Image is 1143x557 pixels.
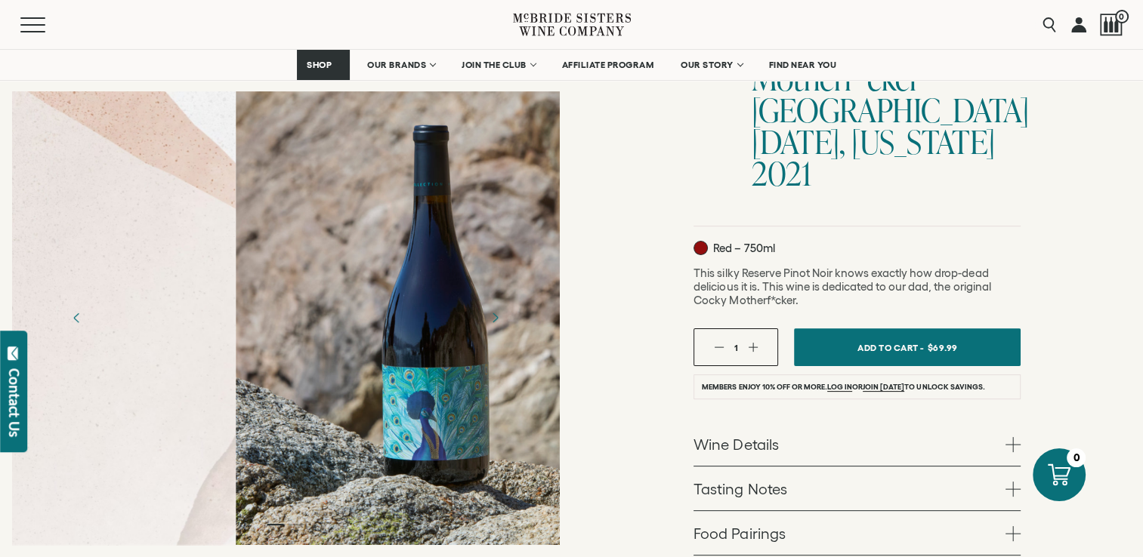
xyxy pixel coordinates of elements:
span: AFFILIATE PROGRAM [562,60,654,70]
a: OUR STORY [671,50,752,80]
a: Wine Details [694,422,1021,466]
a: AFFILIATE PROGRAM [552,50,664,80]
div: 0 [1067,448,1086,467]
a: Tasting Notes [694,466,1021,510]
span: OUR STORY [681,60,734,70]
span: Add To Cart - [857,337,924,359]
a: Log in [827,383,852,392]
span: OUR BRANDS [367,60,426,70]
span: JOIN THE CLUB [462,60,527,70]
span: SHOP [307,60,332,70]
span: This silky Reserve Pinot Noir knows exactly how drop-dead delicious it is. This wine is dedicated... [694,266,990,306]
a: Food Pairings [694,511,1021,555]
a: OUR BRANDS [357,50,444,80]
a: FIND NEAR YOU [759,50,847,80]
span: 0 [1115,10,1129,23]
button: Mobile Menu Trigger [20,17,75,32]
button: Previous [57,299,97,338]
span: $69.99 [928,337,958,359]
span: 1 [734,343,738,352]
button: Add To Cart - $69.99 [794,328,1021,366]
li: Members enjoy 10% off or more. or to unlock savings. [694,374,1021,399]
div: Contact Us [7,368,22,437]
li: Page dot 1 [267,524,283,525]
p: Red – 750ml [694,241,774,255]
li: Page dot 2 [288,524,304,525]
a: JOIN THE CLUB [452,50,545,80]
button: Next [475,299,514,338]
a: join [DATE] [863,383,904,392]
a: SHOP [297,50,350,80]
span: FIND NEAR YOU [769,60,837,70]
